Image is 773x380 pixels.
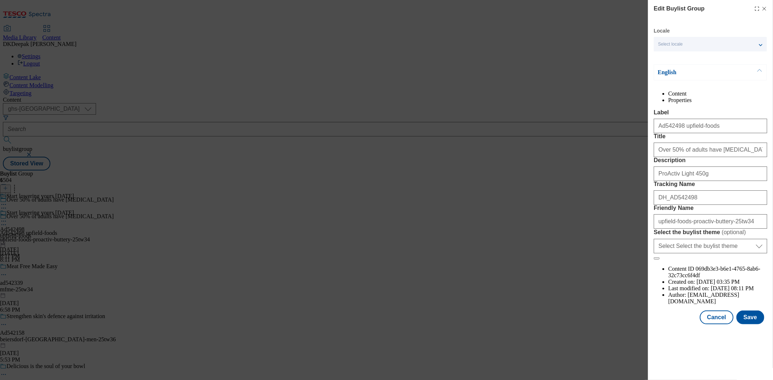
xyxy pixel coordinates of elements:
[654,166,767,181] input: Enter Description
[658,42,683,47] span: Select locale
[668,266,760,278] span: 069db3e3-b6e1-4765-8ab6-32c73cc6f4df
[668,279,767,285] li: Created on:
[654,119,767,133] input: Enter Label
[654,157,767,164] label: Description
[697,279,740,285] span: [DATE] 03:35 PM
[668,90,767,97] li: Content
[654,133,767,140] label: Title
[668,292,739,304] span: [EMAIL_ADDRESS][DOMAIN_NAME]
[736,311,764,324] button: Save
[668,285,767,292] li: Last modified on:
[654,4,705,13] h4: Edit Buylist Group
[654,214,767,229] input: Enter Friendly Name
[654,143,767,157] input: Enter Title
[668,97,767,104] li: Properties
[711,285,754,291] span: [DATE] 08:11 PM
[654,109,767,116] label: Label
[658,69,734,76] p: English
[700,311,733,324] button: Cancel
[654,229,767,236] label: Select the buylist theme
[722,229,746,235] span: ( optional )
[654,190,767,205] input: Enter Tracking Name
[654,29,670,33] label: Locale
[668,292,767,305] li: Author:
[654,181,767,187] label: Tracking Name
[654,205,767,211] label: Friendly Name
[668,266,767,279] li: Content ID
[654,37,767,51] button: Select locale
